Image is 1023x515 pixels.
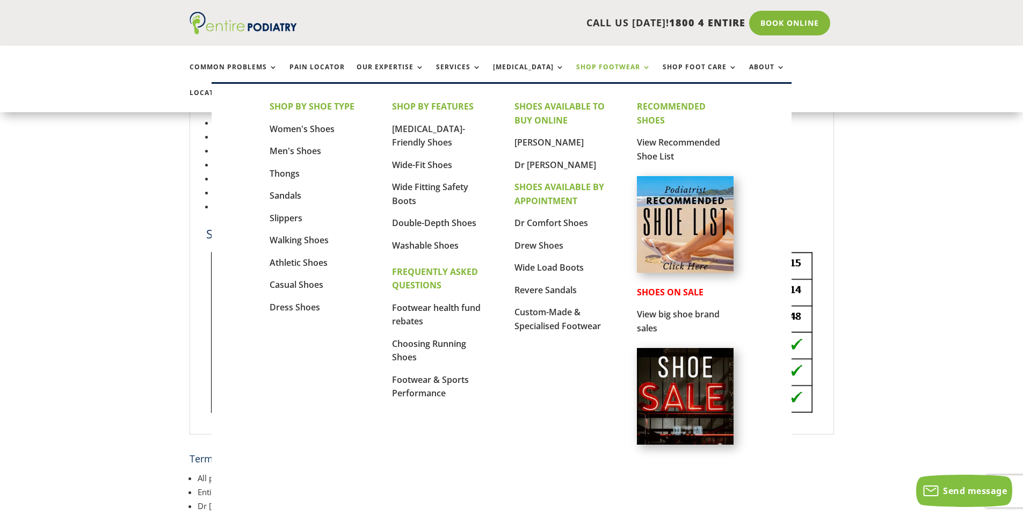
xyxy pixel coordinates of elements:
[392,374,469,400] a: Footwear & Sports Performance
[270,301,320,313] a: Dress Shoes
[270,257,328,269] a: Athletic Shoes
[637,176,734,273] img: podiatrist-recommended-shoe-list-australia-entire-podiatry
[749,11,830,35] a: Book Online
[392,217,476,229] a: Double-Depth Shoes
[190,452,834,471] h4: Terms and Conditions
[514,159,596,171] a: Dr [PERSON_NAME]
[190,89,243,112] a: Locations
[198,487,556,497] span: Entire [MEDICAL_DATA] cannot price match products that are on-sale on any third party websites.
[270,168,300,179] a: Thongs
[338,16,745,30] p: CALL US [DATE]!
[514,306,601,332] a: Custom-Made & Specialised Footwear
[637,348,734,445] img: shoe-sale-australia-entire-podiatry
[943,485,1007,497] span: Send message
[637,436,734,447] a: Shoes on Sale from Entire Podiatry shoe partners
[190,12,297,34] img: logo (1)
[392,266,478,292] strong: FREQUENTLY ASKED QUESTIONS
[663,63,737,86] a: Shop Foot Care
[514,284,577,296] a: Revere Sandals
[637,308,720,334] a: View big shoe brand sales
[392,181,468,207] a: Wide Fitting Safety Boots
[198,473,522,483] span: All products that are quoted on the Entire [MEDICAL_DATA] website are inclusive of GST.
[270,212,302,224] a: Slippers
[637,136,720,162] a: View Recommended Shoe List
[514,100,605,126] strong: SHOES AVAILABLE TO BUY ONLINE
[514,136,584,148] a: [PERSON_NAME]
[637,286,703,298] strong: SHOES ON SALE
[749,63,785,86] a: About
[190,63,278,86] a: Common Problems
[270,100,354,112] strong: SHOP BY SHOE TYPE
[270,279,323,291] a: Casual Shoes
[392,159,452,171] a: Wide-Fit Shoes
[514,262,584,273] a: Wide Load Boots
[357,63,424,86] a: Our Expertise
[576,63,651,86] a: Shop Footwear
[270,190,301,201] a: Sandals
[206,226,817,248] h3: Size Guide:
[493,63,564,86] a: [MEDICAL_DATA]
[392,240,459,251] a: Washable Shoes
[514,181,604,207] strong: SHOES AVAILABLE BY APPOINTMENT
[392,123,465,149] a: [MEDICAL_DATA]-Friendly Shoes
[270,234,329,246] a: Walking Shoes
[436,63,481,86] a: Services
[669,16,745,29] span: 1800 4 ENTIRE
[270,123,335,135] a: Women's Shoes
[198,501,675,511] span: Dr [PERSON_NAME] shoes come with a money back guarantee as long as they are returned [DATE] and a...
[190,26,297,37] a: Entire Podiatry
[392,302,481,328] a: Footwear health fund rebates
[514,240,563,251] a: Drew Shoes
[637,264,734,275] a: Podiatrist Recommended Shoe List Australia
[392,100,474,112] strong: SHOP BY FEATURES
[514,217,588,229] a: Dr Comfort Shoes
[206,248,817,417] img: stallion-mens-shoe1
[916,475,1012,507] button: Send message
[637,100,706,126] strong: RECOMMENDED SHOES
[392,338,466,364] a: Choosing Running Shoes
[270,145,321,157] a: Men's Shoes
[289,63,345,86] a: Pain Locator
